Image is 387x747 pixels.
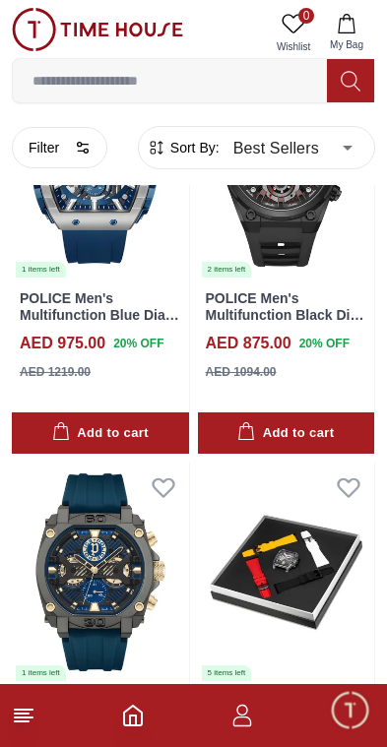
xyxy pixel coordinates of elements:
[113,335,163,352] span: 20 % OFF
[2,678,188,744] div: Home
[206,363,277,381] div: AED 1094.00
[20,332,105,355] h4: AED 975.00
[269,8,318,58] a: 0Wishlist
[269,39,318,54] span: Wishlist
[192,678,386,744] div: Conversation
[20,540,367,619] div: Chat with us now
[220,120,366,175] div: Best Sellers
[12,462,189,682] a: POLICE Norwood Men's Multifunction Blue Dial Watch - PEWGQ00400011 items left
[12,127,107,168] button: Filter
[198,462,375,682] img: POLICE Men's Chronograph - Date Black Dial Watch - PEWGO0052402-SET
[16,665,66,681] div: 1 items left
[87,567,333,592] span: Chat with us now
[121,704,145,727] a: Home
[322,37,371,52] span: My Bag
[166,138,220,157] span: Sort By:
[298,8,314,24] span: 0
[22,21,60,60] img: Company logo
[299,335,350,352] span: 20 % OFF
[198,462,375,682] a: POLICE Men's Chronograph - Date Black Dial Watch - PEWGO0052402-SET5 items left
[243,721,334,737] span: Conversation
[318,8,375,58] button: My Bag
[202,262,252,278] div: 2 items left
[329,689,372,732] div: Chat Widget
[12,462,189,682] img: POLICE Norwood Men's Multifunction Blue Dial Watch - PEWGQ0040001
[20,363,91,381] div: AED 1219.00
[20,390,367,465] div: Timehousecompany
[20,290,179,340] a: POLICE Men's Multifunction Blue Dial Watch - PEWGQ0063002
[16,262,66,278] div: 1 items left
[52,422,149,445] div: Add to cart
[198,412,375,455] button: Add to cart
[206,332,291,355] h4: AED 875.00
[328,20,367,59] em: Minimize
[237,422,334,445] div: Add to cart
[75,721,115,737] span: Home
[12,412,189,455] button: Add to cart
[206,290,365,340] a: POLICE Men's Multifunction Black Dial Watch - PEWGQ0054303
[20,474,367,516] div: Find your dream watch—experts ready to assist!
[202,665,252,681] div: 5 items left
[147,138,220,157] button: Sort By:
[12,8,183,51] img: ...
